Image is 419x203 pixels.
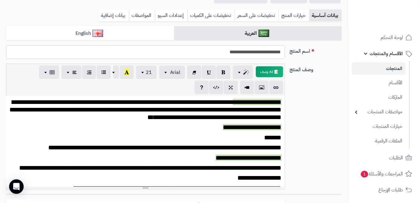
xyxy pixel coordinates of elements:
[352,30,415,45] a: لوحة التحكم
[256,66,283,77] button: 📝 AI وصف
[174,26,342,41] a: العربية
[370,49,403,58] span: الأقسام والمنتجات
[360,170,403,178] span: المراجعات والأسئلة
[287,45,344,55] label: اسم المنتج
[378,16,413,29] img: logo-2.png
[352,135,405,148] a: الملفات الرقمية
[352,183,415,197] a: طلبات الإرجاع
[159,66,185,79] button: Arial
[170,69,180,76] span: Arial
[352,91,405,104] a: الماركات
[378,186,403,194] span: طلبات الإرجاع
[352,62,405,75] a: المنتجات
[352,167,415,181] a: المراجعات والأسئلة1
[352,151,415,165] a: الطلبات
[309,9,342,22] a: بيانات أساسية
[389,154,403,162] span: الطلبات
[380,33,403,42] span: لوحة التحكم
[9,179,24,194] div: Open Intercom Messenger
[92,30,103,37] img: English
[235,9,279,22] a: تخفيضات على السعر
[287,64,344,73] label: وصف المنتج
[352,76,405,89] a: الأقسام
[129,9,155,22] a: المواصفات
[187,9,235,22] a: تخفيضات على الكميات
[99,9,129,22] a: بيانات إضافية
[155,9,187,22] a: إعدادات السيو
[279,9,309,22] a: خيارات المنتج
[361,171,368,178] span: 1
[146,69,152,76] span: 21
[259,30,269,37] img: العربية
[352,120,405,133] a: خيارات المنتجات
[352,105,405,118] a: مواصفات المنتجات
[136,66,157,79] button: 21
[6,26,174,41] a: English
